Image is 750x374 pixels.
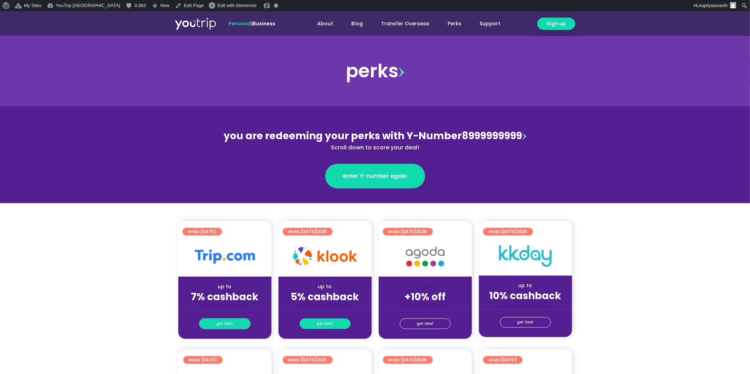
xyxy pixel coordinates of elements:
[229,20,251,27] span: Personal
[383,356,433,364] a: ends [DATE]2025
[489,289,562,303] strong: 10% cashback
[517,317,534,327] span: get deal
[283,228,333,236] a: ends [DATE]2025
[253,20,275,27] a: Business
[188,228,216,236] span: ends [DATE]
[183,356,223,364] a: ends [DATE]
[699,3,728,8] span: kapilyaswanth
[184,303,266,311] div: (for stays only)
[288,228,327,236] span: ends [DATE]
[537,18,575,30] a: Sign up
[419,283,432,290] span: up to
[485,282,566,289] div: up to
[547,20,566,27] span: Sign up
[308,17,342,30] a: About
[199,318,250,329] a: get deal
[182,228,222,236] a: ends [DATE]
[294,17,509,30] nav: Menu
[316,357,327,363] span: 2025
[489,356,517,364] span: ends [DATE]
[343,172,407,180] span: enter Y-number again
[489,228,527,236] span: ends [DATE]
[389,228,427,236] span: ends [DATE]
[405,290,446,304] strong: +10% off
[384,303,466,311] div: (for stays only)
[325,164,425,188] a: enter Y-number again
[483,356,523,364] a: ends [DATE]
[417,319,434,329] span: get deal
[316,228,327,234] span: 2025
[291,290,359,304] strong: 5% cashback
[383,228,433,236] a: ends [DATE]2025
[284,303,366,311] div: (for stays only)
[389,356,427,364] span: ends [DATE]
[224,129,462,143] span: you are redeeming your perks with Y-Number
[417,228,427,234] span: 2025
[517,228,527,234] span: 2025
[191,290,258,304] strong: 7% cashback
[223,143,528,152] div: Scroll down to score your deal!
[417,357,427,363] span: 2025
[217,319,233,329] span: get deal
[500,317,551,328] a: get deal
[284,283,366,290] div: up to
[218,3,257,8] span: Edit with Elementor
[483,228,533,236] a: ends [DATE]2025
[288,356,327,364] span: ends [DATE]
[283,356,333,364] a: ends [DATE]2025
[470,17,509,30] a: Support
[229,20,275,27] span: |
[223,129,528,152] div: 8999999999
[342,17,372,30] a: Blog
[189,356,217,364] span: ends [DATE]
[184,283,266,290] div: up to
[300,318,351,329] a: get deal
[400,318,451,329] a: get deal
[372,17,438,30] a: Transfer Overseas
[485,302,566,310] div: (for stays only)
[317,319,333,329] span: get deal
[438,17,470,30] a: Perks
